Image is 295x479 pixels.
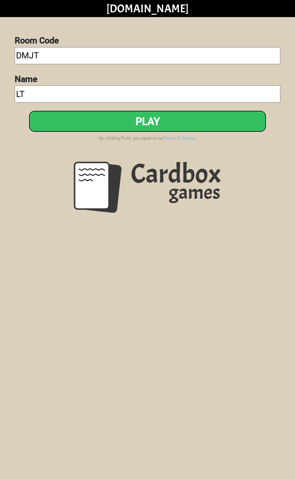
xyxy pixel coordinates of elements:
button: PLAY [29,111,265,132]
div: Room Code [15,34,280,47]
input: ENTER YOUR NAME [15,85,280,102]
a: Terms of Service [164,136,196,141]
input: ENTER 4-LETTER CODE [15,47,280,64]
div: Name [15,73,280,86]
img: website-link.png [74,156,221,213]
a: [DOMAIN_NAME] [107,1,188,16]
